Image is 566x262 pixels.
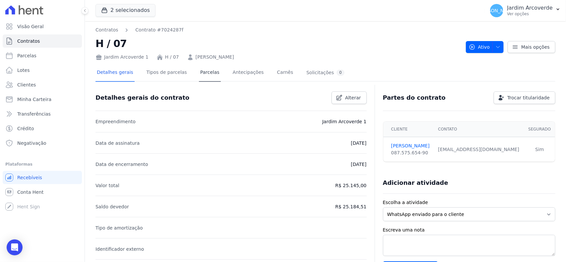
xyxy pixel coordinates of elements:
[17,125,34,132] span: Crédito
[507,11,553,17] p: Ver opções
[469,41,490,53] span: Ativo
[3,122,82,135] a: Crédito
[95,118,136,126] p: Empreendimento
[306,70,345,76] div: Solicitações
[17,140,46,146] span: Negativação
[345,94,361,101] span: Alterar
[507,94,550,101] span: Trocar titularidade
[231,64,265,82] a: Antecipações
[383,199,555,206] label: Escolha a atividade
[3,34,82,48] a: Contratos
[521,44,550,50] span: Mais opções
[17,23,44,30] span: Visão Geral
[3,78,82,91] a: Clientes
[17,189,43,195] span: Conta Hent
[438,146,520,153] div: [EMAIL_ADDRESS][DOMAIN_NAME]
[95,224,143,232] p: Tipo de amortização
[95,245,144,253] p: Identificador externo
[485,1,566,20] button: [PERSON_NAME] Jardim Arcoverde Ver opções
[305,64,346,82] a: Solicitações0
[95,182,119,189] p: Valor total
[3,20,82,33] a: Visão Geral
[17,174,42,181] span: Recebíveis
[383,227,555,234] label: Escreva uma nota
[3,107,82,121] a: Transferências
[335,182,366,189] p: R$ 25.145,00
[95,160,148,168] p: Data de encerramento
[95,36,461,51] h2: H / 07
[17,52,36,59] span: Parcelas
[17,38,40,44] span: Contratos
[95,26,183,33] nav: Breadcrumb
[337,70,345,76] div: 0
[507,5,553,11] p: Jardim Arcoverde
[332,91,367,104] a: Alterar
[95,64,135,82] a: Detalhes gerais
[383,122,434,137] th: Cliente
[351,160,366,168] p: [DATE]
[95,26,118,33] a: Contratos
[3,171,82,184] a: Recebíveis
[17,67,30,74] span: Lotes
[95,4,156,17] button: 2 selecionados
[391,142,430,149] a: [PERSON_NAME]
[196,54,234,61] a: [PERSON_NAME]
[477,8,516,13] span: [PERSON_NAME]
[199,64,221,82] a: Parcelas
[3,93,82,106] a: Minha Carteira
[165,54,179,61] a: H / 07
[466,41,504,53] button: Ativo
[434,122,524,137] th: Contato
[95,54,149,61] div: Jardim Arcoverde 1
[95,139,140,147] p: Data de assinatura
[391,149,430,156] div: 087.575.654-90
[95,94,189,102] h3: Detalhes gerais do contrato
[322,118,367,126] p: Jardim Arcoverde 1
[17,81,36,88] span: Clientes
[351,139,366,147] p: [DATE]
[524,137,555,162] td: Sim
[494,91,555,104] a: Trocar titularidade
[276,64,294,82] a: Carnês
[524,122,555,137] th: Segurado
[135,26,183,33] a: Contrato #7024287f
[95,203,129,211] p: Saldo devedor
[508,41,555,53] a: Mais opções
[145,64,188,82] a: Tipos de parcelas
[95,26,461,33] nav: Breadcrumb
[5,160,79,168] div: Plataformas
[3,49,82,62] a: Parcelas
[383,179,448,187] h3: Adicionar atividade
[3,64,82,77] a: Lotes
[3,136,82,150] a: Negativação
[335,203,366,211] p: R$ 25.184,51
[17,96,51,103] span: Minha Carteira
[3,185,82,199] a: Conta Hent
[383,94,446,102] h3: Partes do contrato
[17,111,51,117] span: Transferências
[7,239,23,255] div: Open Intercom Messenger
